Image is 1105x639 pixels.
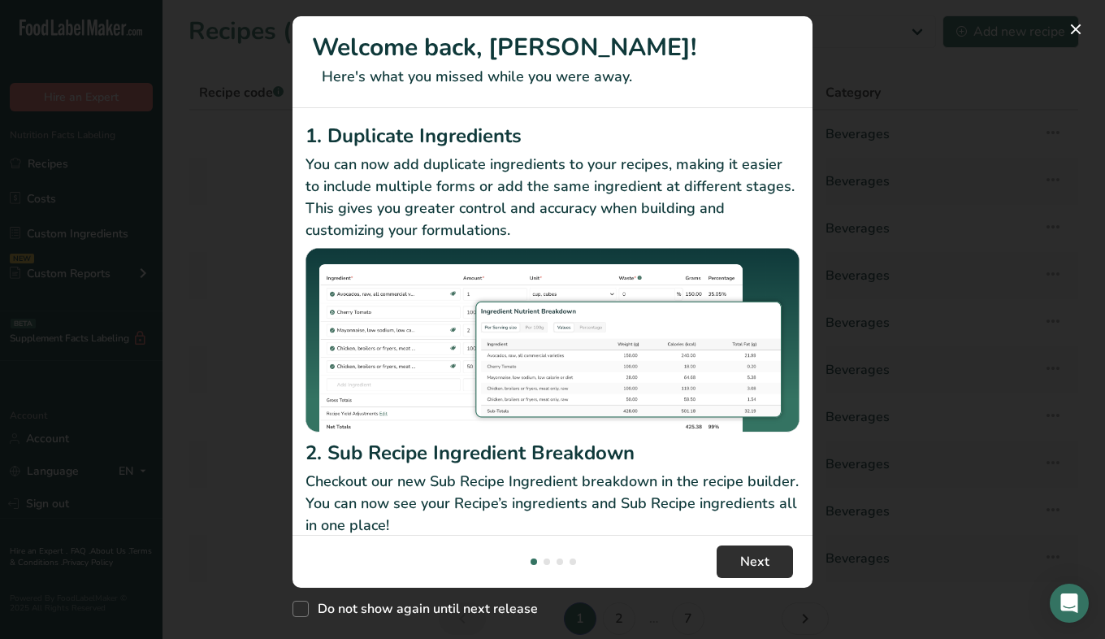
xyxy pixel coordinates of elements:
[1050,584,1089,623] div: Open Intercom Messenger
[312,29,793,66] h1: Welcome back, [PERSON_NAME]!
[312,66,793,88] p: Here's what you missed while you were away.
[305,471,799,537] p: Checkout our new Sub Recipe Ingredient breakdown in the recipe builder. You can now see your Reci...
[305,438,799,467] h2: 2. Sub Recipe Ingredient Breakdown
[305,248,799,433] img: Duplicate Ingredients
[740,552,769,572] span: Next
[717,546,793,578] button: Next
[309,601,538,617] span: Do not show again until next release
[305,121,799,150] h2: 1. Duplicate Ingredients
[305,154,799,241] p: You can now add duplicate ingredients to your recipes, making it easier to include multiple forms...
